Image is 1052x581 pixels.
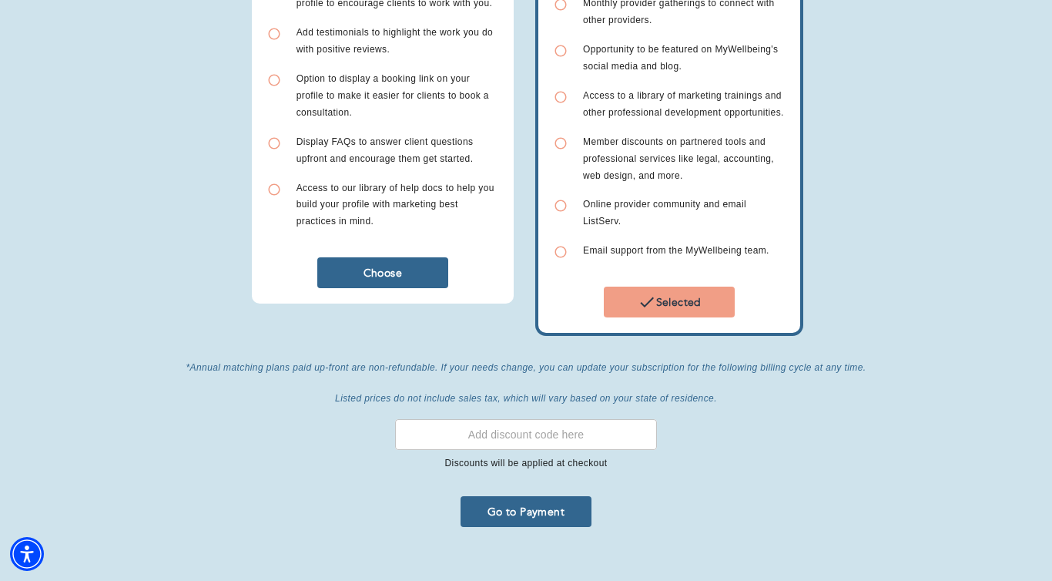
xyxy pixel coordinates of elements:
[10,537,44,571] div: Accessibility Menu
[297,73,489,118] span: Option to display a booking link on your profile to make it easier for clients to book a consulta...
[323,266,442,280] span: Choose
[461,496,591,527] button: Go to Payment
[583,44,778,72] span: Opportunity to be featured on MyWellbeing's social media and blog.
[445,456,608,472] p: Discounts will be applied at checkout
[583,90,784,118] span: Access to a library of marketing trainings and other professional development opportunities.
[297,136,474,164] span: Display FAQs to answer client questions upfront and encourage them get started.
[297,27,493,55] span: Add testimonials to highlight the work you do with positive reviews.
[583,136,774,181] span: Member discounts on partnered tools and professional services like legal, accounting, web design,...
[583,245,769,256] span: Email support from the MyWellbeing team.
[610,293,729,311] span: Selected
[604,287,735,317] button: Selected
[467,505,585,519] span: Go to Payment
[297,183,494,227] span: Access to our library of help docs to help you build your profile with marketing best practices i...
[583,199,746,227] span: Online provider community and email ListServ.
[317,257,448,288] button: Choose
[395,419,657,451] input: Add discount code here
[186,362,866,404] i: *Annual matching plans paid up-front are non-refundable. If your needs change, you can update you...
